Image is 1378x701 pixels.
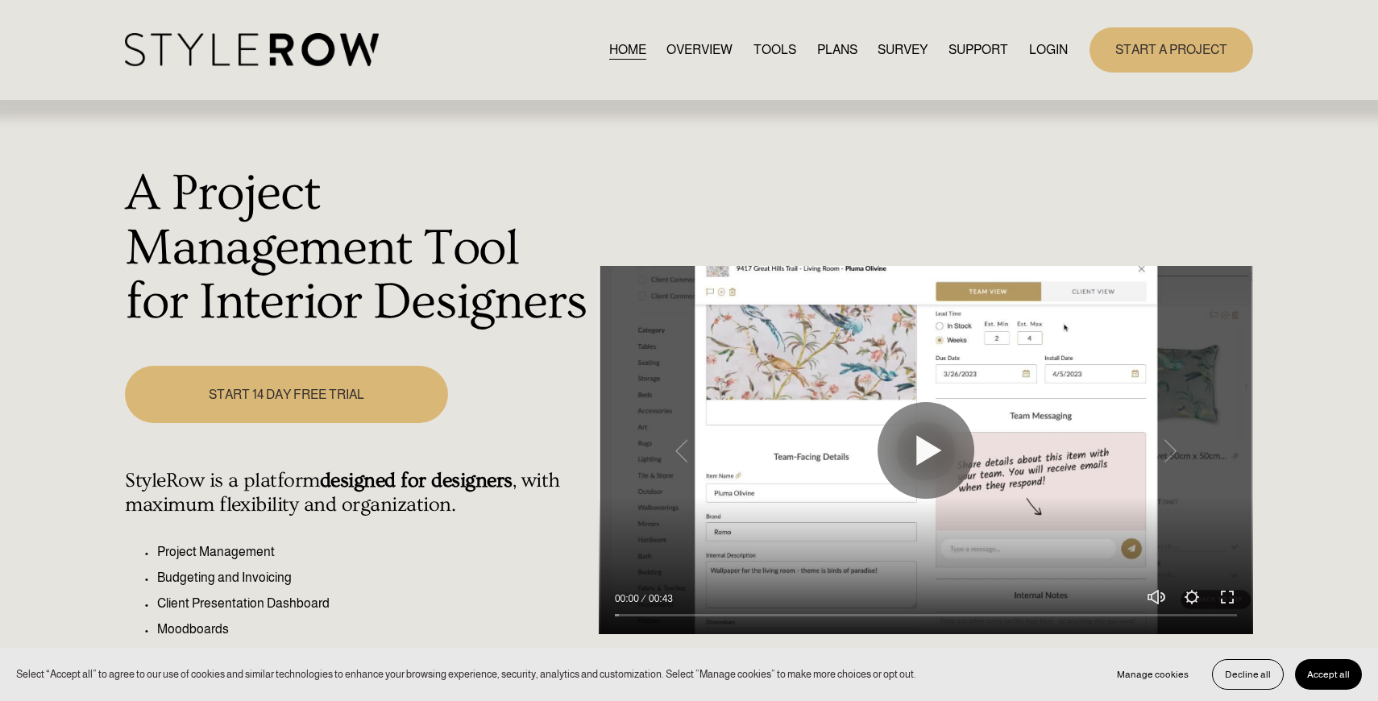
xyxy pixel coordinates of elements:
h1: A Project Management Tool for Interior Designers [125,167,590,330]
span: Accept all [1307,669,1350,680]
a: TOOLS [753,39,796,60]
a: LOGIN [1029,39,1068,60]
button: Decline all [1212,659,1284,690]
span: SUPPORT [948,40,1008,60]
p: Budgeting and Invoicing [157,568,590,587]
button: Play [878,402,974,499]
strong: designed for designers [320,469,513,492]
a: HOME [609,39,646,60]
p: Select “Accept all” to agree to our use of cookies and similar technologies to enhance your brows... [16,666,916,682]
h4: StyleRow is a platform , with maximum flexibility and organization. [125,469,590,517]
p: Moodboards [157,620,590,639]
input: Seek [615,609,1237,620]
a: START A PROJECT [1090,27,1253,72]
button: Accept all [1295,659,1362,690]
a: START 14 DAY FREE TRIAL [125,366,447,423]
p: Order Tracking [157,645,590,665]
div: Current time [615,591,643,607]
p: Client Presentation Dashboard [157,594,590,613]
span: Decline all [1225,669,1271,680]
a: OVERVIEW [666,39,733,60]
span: Manage cookies [1117,669,1189,680]
button: Manage cookies [1105,659,1201,690]
p: Project Management [157,542,590,562]
a: folder dropdown [948,39,1008,60]
img: StyleRow [125,33,379,66]
a: PLANS [817,39,857,60]
a: SURVEY [878,39,928,60]
div: Duration [643,591,677,607]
